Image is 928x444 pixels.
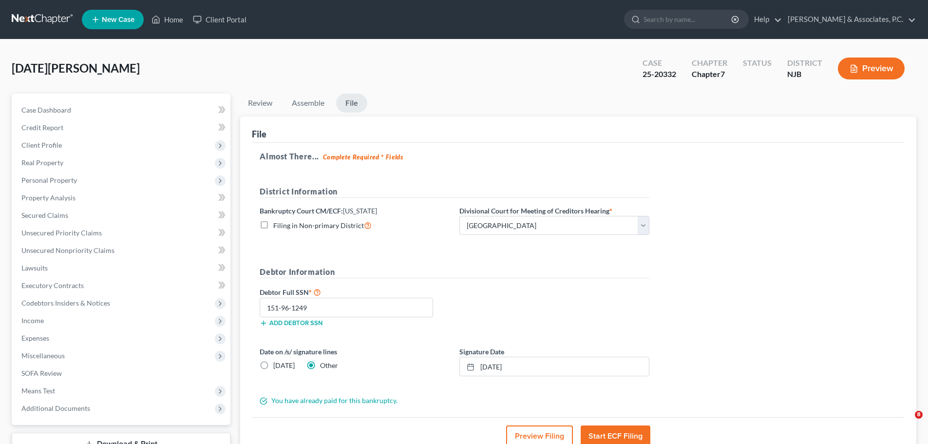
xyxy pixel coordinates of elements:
a: Secured Claims [14,207,230,224]
div: You have already paid for this bankruptcy. [255,396,654,405]
span: SOFA Review [21,369,62,377]
label: Divisional Court for Meeting of Creditors Hearing [459,206,612,216]
span: Additional Documents [21,404,90,412]
label: Date on /s/ signature lines [260,347,450,357]
h5: Debtor Information [260,266,649,278]
span: Income [21,316,44,325]
iframe: Intercom live chat [895,411,918,434]
span: Means Test [21,386,55,395]
span: Property Analysis [21,193,76,202]
div: Chapter [692,58,727,69]
label: Debtor Full SSN [255,286,455,298]
span: Unsecured Priority Claims [21,229,102,237]
span: Other [320,361,338,369]
span: Real Property [21,158,63,167]
span: Expenses [21,334,49,342]
a: Review [240,94,280,113]
span: New Case [102,16,134,23]
a: File [336,94,367,113]
span: Miscellaneous [21,351,65,360]
a: SOFA Review [14,365,230,382]
span: [US_STATE] [343,207,377,215]
span: Unsecured Nonpriority Claims [21,246,114,254]
span: Filing in Non-primary District [273,221,364,230]
a: Unsecured Nonpriority Claims [14,242,230,259]
input: XXX-XX-XXXX [260,298,433,317]
span: Client Profile [21,141,62,149]
label: Bankruptcy Court CM/ECF: [260,206,377,216]
span: Lawsuits [21,264,48,272]
div: Chapter [692,69,727,80]
a: Executory Contracts [14,277,230,294]
div: Case [643,58,676,69]
a: [PERSON_NAME] & Associates, P.C. [783,11,916,28]
button: Add debtor SSN [260,319,322,327]
a: Lawsuits [14,259,230,277]
a: Case Dashboard [14,101,230,119]
span: [DATE][PERSON_NAME] [12,61,140,75]
a: Home [147,11,188,28]
span: [DATE] [273,361,295,369]
div: District [787,58,822,69]
a: Help [749,11,782,28]
div: NJB [787,69,822,80]
div: File [252,128,266,140]
label: Signature Date [459,347,504,357]
a: Assemble [284,94,332,113]
div: Status [743,58,772,69]
span: 8 [915,411,923,419]
h5: Almost There... [260,151,897,162]
span: Personal Property [21,176,77,184]
strong: Complete Required * Fields [323,153,403,161]
a: Credit Report [14,119,230,136]
span: 7 [720,69,725,78]
a: Unsecured Priority Claims [14,224,230,242]
span: Credit Report [21,123,63,132]
span: Executory Contracts [21,281,84,290]
span: Secured Claims [21,211,68,219]
div: 25-20332 [643,69,676,80]
input: Search by name... [644,10,733,28]
a: Client Portal [188,11,251,28]
span: Codebtors Insiders & Notices [21,299,110,307]
button: Preview [838,58,905,79]
a: [DATE] [460,357,649,376]
a: Property Analysis [14,189,230,207]
h5: District Information [260,186,649,198]
span: Case Dashboard [21,106,71,114]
